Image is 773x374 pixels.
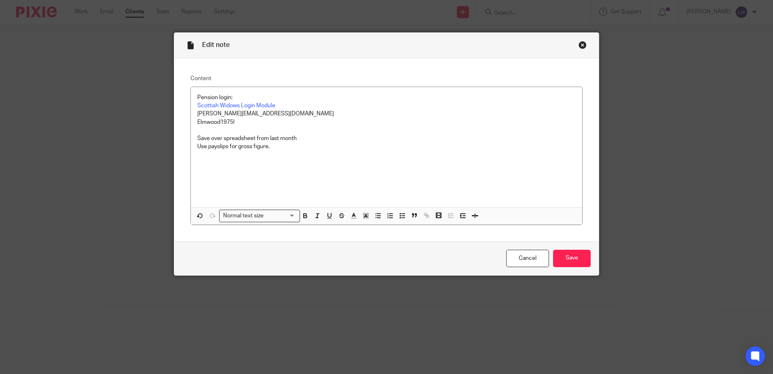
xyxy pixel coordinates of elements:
p: Pension login: [197,93,576,102]
p: Elmwood1975! [197,118,576,126]
input: Search for option [266,212,295,220]
input: Save [553,250,591,267]
label: Content [190,74,583,83]
span: Normal text size [221,212,265,220]
p: Use payslips for gross figure. [197,142,576,151]
div: Close this dialog window [579,41,587,49]
p: Save over spreadsheet from last month [197,134,576,142]
a: Scottish Widows Login Module [197,103,275,108]
div: Search for option [219,210,300,222]
a: Cancel [506,250,549,267]
p: [PERSON_NAME][EMAIL_ADDRESS][DOMAIN_NAME] [197,110,576,118]
span: Edit note [202,42,230,48]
